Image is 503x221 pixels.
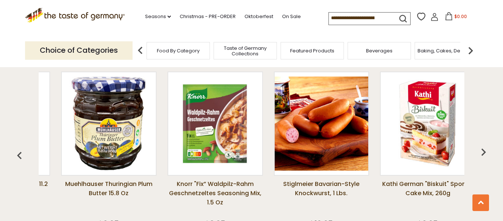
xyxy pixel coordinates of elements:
img: Muehlhauser Thuringian Plum Butter 15.8 oz [62,76,156,170]
a: Knorr "Fix” Waldpilz-Rahm Geschnetzeltes Seasoning Mix, 1.5 oz [168,179,263,216]
a: Beverages [366,48,393,53]
img: previous arrow [476,145,491,159]
button: $0.00 [440,12,471,23]
img: previous arrow [133,43,148,58]
span: $0.00 [454,13,467,20]
a: Food By Category [157,48,200,53]
img: Kathi German [381,76,475,170]
img: previous arrow [12,148,27,163]
a: Oktoberfest [245,13,273,21]
a: Stiglmeier Bavarian-style Knockwurst, 1 lbs. [274,179,369,216]
a: Featured Products [290,48,334,53]
p: Choice of Categories [25,41,133,59]
img: Knorr [168,76,262,170]
a: Taste of Germany Collections [216,45,275,56]
a: Baking, Cakes, Desserts [418,48,475,53]
img: Stiglmeier Bavarian-style Knockwurst, 1 lbs. [275,76,369,170]
a: Christmas - PRE-ORDER [180,13,236,21]
a: Kathi German "Biskuit" Sponge Cake Mix, 260g [380,179,475,216]
a: Muehlhauser Thuringian Plum Butter 15.8 oz [61,179,156,216]
img: next arrow [463,43,478,58]
a: Seasons [145,13,171,21]
a: On Sale [282,13,301,21]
